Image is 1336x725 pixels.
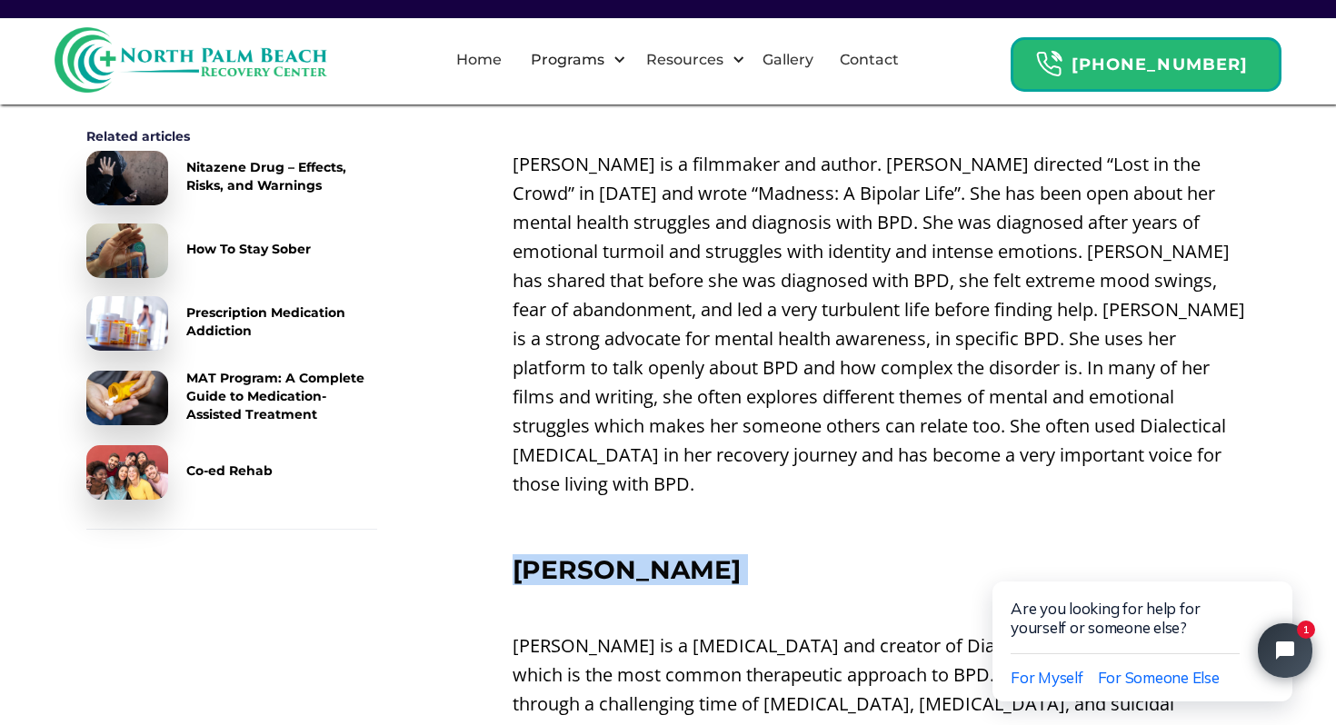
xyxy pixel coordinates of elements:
[186,369,377,423] div: MAT Program: A Complete Guide to Medication-Assisted Treatment
[752,31,824,89] a: Gallery
[513,554,741,585] strong: [PERSON_NAME]
[86,296,377,351] a: Prescription Medication Addiction
[445,31,513,89] a: Home
[1072,55,1248,74] strong: [PHONE_NUMBER]
[513,112,1250,141] p: ‍
[86,151,377,205] a: Nitazene Drug – Effects, Risks, and Warnings
[829,31,910,89] a: Contact
[186,303,377,340] div: Prescription Medication Addiction
[513,508,1250,537] p: ‍
[954,522,1336,725] iframe: Tidio Chat
[631,31,750,89] div: Resources
[86,369,377,427] a: MAT Program: A Complete Guide to Medication-Assisted Treatment
[1011,28,1281,92] a: Header Calendar Icons[PHONE_NUMBER]
[186,240,311,258] div: How To Stay Sober
[513,150,1250,499] p: [PERSON_NAME] is a filmmaker and author. [PERSON_NAME] directed “Lost in the Crowd” in [DATE] and...
[526,49,609,71] div: Programs
[186,158,377,194] div: Nitazene Drug – Effects, Risks, and Warnings
[186,462,273,480] div: Co-ed Rehab
[513,593,1250,622] p: ‍
[515,31,631,89] div: Programs
[86,127,377,145] div: Related articles
[642,49,728,71] div: Resources
[86,223,377,278] a: How To Stay Sober
[86,445,377,500] a: Co-ed Rehab
[1035,50,1062,78] img: Header Calendar Icons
